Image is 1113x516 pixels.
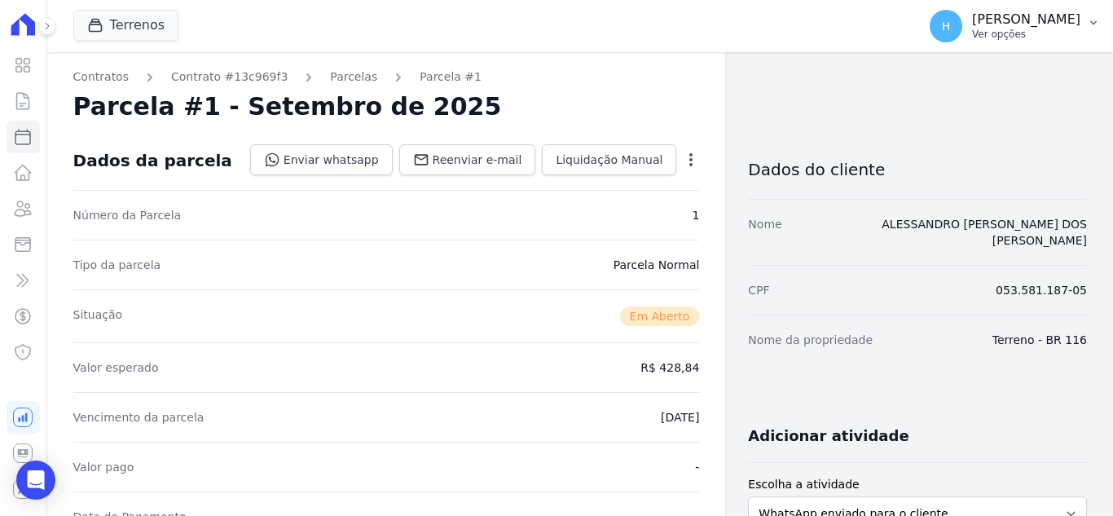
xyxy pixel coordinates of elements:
a: Parcela #1 [420,68,482,86]
dt: Valor esperado [73,359,159,376]
dd: Terreno - BR 116 [992,332,1087,348]
dd: R$ 428,84 [640,359,699,376]
p: Ver opções [972,28,1080,41]
span: Liquidação Manual [556,152,662,168]
button: Terrenos [73,10,179,41]
button: H [PERSON_NAME] Ver opções [917,3,1113,49]
dt: Nome da propriedade [748,332,873,348]
dt: Situação [73,307,123,326]
span: Em Aberto [620,307,700,326]
dd: - [695,459,699,475]
dd: 1 [692,207,699,223]
a: ALESSANDRO [PERSON_NAME] DOS [PERSON_NAME] [882,218,1087,247]
h3: Dados do cliente [748,160,1087,179]
div: Dados da parcela [73,151,232,170]
span: H [942,20,951,32]
h3: Adicionar atividade [748,426,908,446]
label: Escolha a atividade [748,476,1087,493]
a: Parcelas [330,68,377,86]
dt: Tipo da parcela [73,257,161,273]
dd: Parcela Normal [614,257,700,273]
div: Open Intercom Messenger [16,461,55,500]
dd: 053.581.187-05 [996,282,1087,298]
nav: Breadcrumb [73,68,700,86]
dt: Número da Parcela [73,207,182,223]
a: Contrato #13c969f3 [171,68,288,86]
dt: CPF [748,282,769,298]
a: Liquidação Manual [542,144,676,175]
h2: Parcela #1 - Setembro de 2025 [73,92,502,121]
dt: Vencimento da parcela [73,409,205,426]
dd: [DATE] [661,409,699,426]
p: [PERSON_NAME] [972,11,1080,28]
dt: Nome [748,216,781,249]
dt: Valor pago [73,459,134,475]
a: Contratos [73,68,129,86]
span: Reenviar e-mail [433,152,522,168]
a: Enviar whatsapp [250,144,393,175]
a: Reenviar e-mail [399,144,536,175]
